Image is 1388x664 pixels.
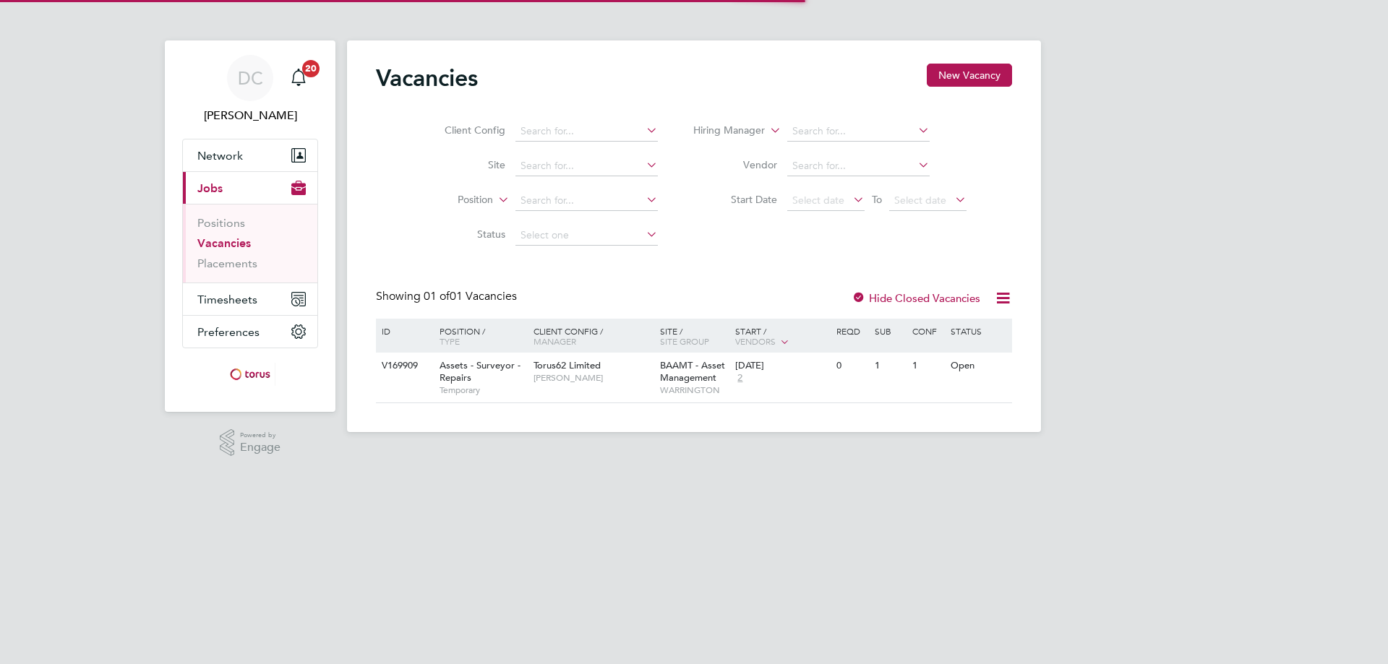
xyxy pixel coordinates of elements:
span: Jobs [197,181,223,195]
span: DC [238,69,263,87]
span: 01 Vacancies [424,289,517,303]
div: 0 [833,353,870,379]
div: Open [947,353,1010,379]
div: Reqd [833,319,870,343]
span: 2 [735,372,745,384]
div: Status [947,319,1010,343]
span: Select date [792,194,844,207]
label: Position [410,193,493,207]
h2: Vacancies [376,64,478,92]
a: Go to home page [182,363,318,386]
input: Search for... [515,121,658,142]
span: Vendors [735,335,776,347]
button: Network [183,139,317,171]
img: torus-logo-retina.png [225,363,275,386]
label: Client Config [422,124,505,137]
div: Client Config / [530,319,656,353]
a: DC[PERSON_NAME] [182,55,318,124]
span: Network [197,149,243,163]
div: ID [378,319,429,343]
div: Position / [429,319,530,353]
div: Sub [871,319,909,343]
button: Preferences [183,316,317,348]
a: Positions [197,216,245,230]
span: Manager [534,335,576,347]
button: New Vacancy [927,64,1012,87]
div: Jobs [183,204,317,283]
span: Type [440,335,460,347]
span: To [867,190,886,209]
label: Hide Closed Vacancies [852,291,980,305]
label: Start Date [694,193,777,206]
div: Site / [656,319,732,353]
span: Powered by [240,429,280,441]
a: Placements [197,256,257,270]
input: Search for... [515,191,658,211]
a: 20 [284,55,313,101]
span: 01 of [424,289,450,303]
input: Select one [515,225,658,246]
span: Site Group [660,335,709,347]
span: Debbie Cason [182,107,318,124]
div: 1 [909,353,946,379]
span: BAAMT - Asset Management [660,359,725,384]
span: Preferences [197,325,260,339]
span: Engage [240,441,280,454]
nav: Main navigation [165,40,335,412]
label: Hiring Manager [682,124,765,138]
span: [PERSON_NAME] [534,372,653,384]
div: 1 [871,353,909,379]
div: Conf [909,319,946,343]
span: WARRINGTON [660,384,729,396]
label: Status [422,228,505,241]
div: V169909 [378,353,429,379]
div: Start / [732,319,833,355]
button: Timesheets [183,283,317,315]
a: Powered byEngage [220,429,281,457]
div: Showing [376,289,520,304]
div: [DATE] [735,360,829,372]
input: Search for... [787,156,930,176]
span: Temporary [440,384,526,396]
a: Vacancies [197,236,251,250]
input: Search for... [515,156,658,176]
span: Select date [894,194,946,207]
input: Search for... [787,121,930,142]
span: Timesheets [197,293,257,306]
span: Assets - Surveyor - Repairs [440,359,520,384]
label: Vendor [694,158,777,171]
button: Jobs [183,172,317,204]
label: Site [422,158,505,171]
span: Torus62 Limited [534,359,601,371]
span: 20 [302,60,320,77]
